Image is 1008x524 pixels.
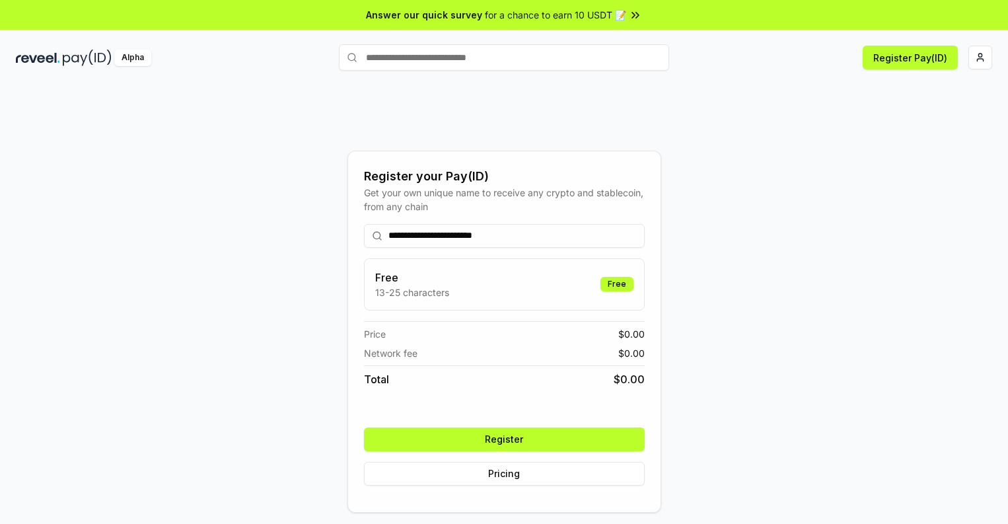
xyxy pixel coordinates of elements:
[364,327,386,341] span: Price
[485,8,626,22] span: for a chance to earn 10 USDT 📝
[364,428,645,451] button: Register
[364,186,645,213] div: Get your own unique name to receive any crypto and stablecoin, from any chain
[364,346,417,360] span: Network fee
[364,167,645,186] div: Register your Pay(ID)
[375,270,449,285] h3: Free
[375,285,449,299] p: 13-25 characters
[364,462,645,486] button: Pricing
[618,346,645,360] span: $ 0.00
[618,327,645,341] span: $ 0.00
[863,46,958,69] button: Register Pay(ID)
[614,371,645,387] span: $ 0.00
[366,8,482,22] span: Answer our quick survey
[114,50,151,66] div: Alpha
[16,50,60,66] img: reveel_dark
[63,50,112,66] img: pay_id
[364,371,389,387] span: Total
[600,277,633,291] div: Free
